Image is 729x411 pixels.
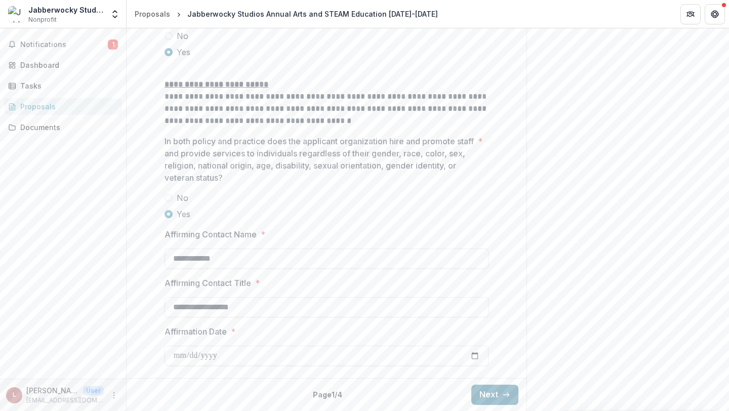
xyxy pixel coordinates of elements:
span: Yes [177,208,190,220]
p: Affirming Contact Title [165,277,251,289]
p: [EMAIL_ADDRESS][DOMAIN_NAME] [26,396,104,405]
p: Affirmation Date [165,325,227,338]
button: More [108,389,120,401]
div: Linda [13,392,16,398]
div: Jabberwocky Studios [28,5,104,15]
span: Yes [177,46,190,58]
p: In both policy and practice does the applicant organization hire and promote staff and provide se... [165,135,474,184]
button: Get Help [705,4,725,24]
a: Proposals [131,7,174,21]
p: Page 1 / 4 [313,389,342,400]
nav: breadcrumb [131,7,442,21]
a: Documents [4,119,122,136]
span: No [177,30,188,42]
a: Proposals [4,98,122,115]
p: User [83,386,104,395]
p: Affirming Contact Name [165,228,257,240]
span: Nonprofit [28,15,57,24]
button: Partners [680,4,701,24]
div: Jabberwocky Studios Annual Arts and STEAM Education [DATE]-[DATE] [187,9,438,19]
p: [PERSON_NAME] [26,385,79,396]
button: Next [471,385,518,405]
img: Jabberwocky Studios [8,6,24,22]
div: Proposals [20,101,114,112]
button: Open entity switcher [108,4,122,24]
div: Tasks [20,80,114,91]
span: Notifications [20,40,108,49]
button: Notifications1 [4,36,122,53]
span: 1 [108,39,118,50]
div: Dashboard [20,60,114,70]
a: Tasks [4,77,122,94]
div: Proposals [135,9,170,19]
a: Dashboard [4,57,122,73]
span: No [177,192,188,204]
div: Documents [20,122,114,133]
